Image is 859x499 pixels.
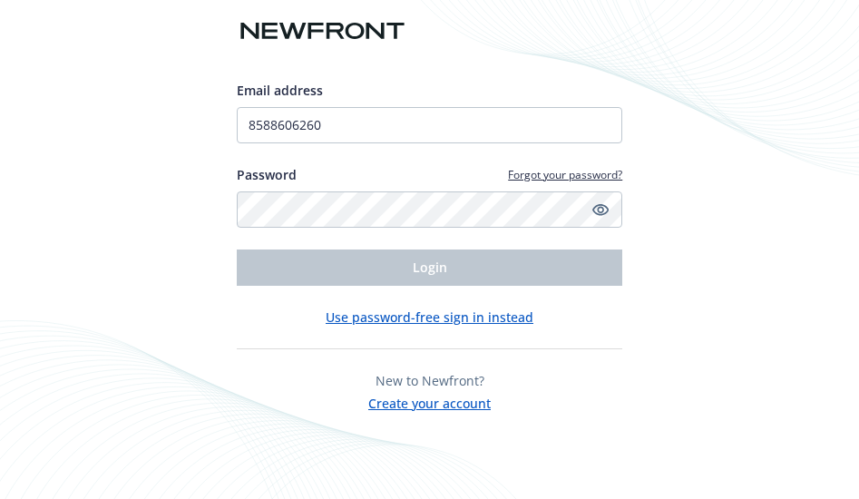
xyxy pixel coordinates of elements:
[237,249,623,286] button: Login
[237,165,297,184] label: Password
[326,308,533,327] button: Use password-free sign in instead
[237,15,408,47] img: Newfront logo
[237,107,623,143] input: Enter your email
[376,372,484,389] span: New to Newfront?
[237,82,323,99] span: Email address
[508,167,622,182] a: Forgot your password?
[590,199,611,220] a: Show password
[237,191,623,228] input: Enter your password
[413,259,447,276] span: Login
[368,390,491,413] button: Create your account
